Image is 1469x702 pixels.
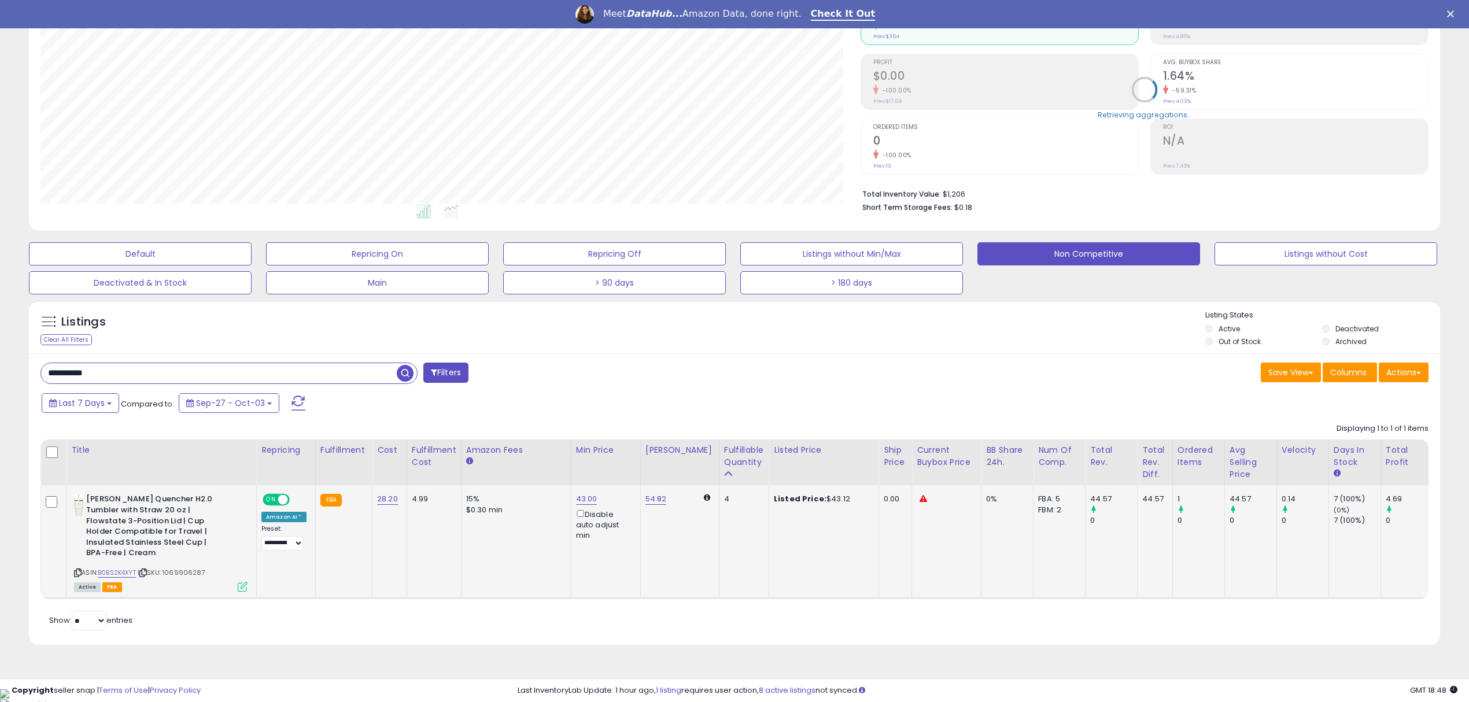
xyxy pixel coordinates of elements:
[645,493,667,505] a: 54.82
[503,242,726,265] button: Repricing Off
[1334,494,1381,504] div: 7 (100%)
[1090,515,1137,526] div: 0
[412,494,452,504] div: 4.99
[811,8,876,21] a: Check It Out
[466,505,562,515] div: $0.30 min
[740,242,963,265] button: Listings without Min/Max
[1379,363,1429,382] button: Actions
[1410,685,1457,696] span: 2025-10-11 18:48 GMT
[576,508,632,541] div: Disable auto adjust min
[656,685,681,696] a: 1 listing
[1334,505,1350,515] small: (0%)
[884,444,907,468] div: Ship Price
[59,397,105,409] span: Last 7 Days
[1282,444,1324,456] div: Velocity
[150,685,201,696] a: Privacy Policy
[1038,444,1080,468] div: Num of Comp.
[1142,494,1164,504] div: 44.57
[1219,324,1240,334] label: Active
[466,444,566,456] div: Amazon Fees
[917,444,976,468] div: Current Buybox Price
[1142,444,1168,481] div: Total Rev. Diff.
[179,393,279,413] button: Sep-27 - Oct-03
[12,685,54,696] strong: Copyright
[1337,423,1429,434] div: Displaying 1 to 1 of 1 items
[977,242,1200,265] button: Non Competitive
[1098,110,1191,120] div: Retrieving aggregations..
[774,444,874,456] div: Listed Price
[266,271,489,294] button: Main
[1330,367,1367,378] span: Columns
[261,444,311,456] div: Repricing
[1038,505,1076,515] div: FBM: 2
[986,444,1028,468] div: BB Share 24h.
[1178,494,1224,504] div: 1
[377,493,398,505] a: 28.20
[377,444,402,456] div: Cost
[645,444,714,456] div: [PERSON_NAME]
[603,8,802,20] div: Meet Amazon Data, done right.
[412,444,456,468] div: Fulfillment Cost
[1219,337,1261,346] label: Out of Stock
[575,5,594,24] img: Profile image for Georgie
[986,494,1024,504] div: 0%
[740,271,963,294] button: > 180 days
[1230,444,1272,481] div: Avg Selling Price
[1282,494,1328,504] div: 0.14
[261,512,307,522] div: Amazon AI *
[1282,515,1328,526] div: 0
[1230,494,1276,504] div: 44.57
[1386,444,1428,468] div: Total Profit
[98,568,136,578] a: B0BS2K4XYT
[29,271,252,294] button: Deactivated & In Stock
[1386,494,1433,504] div: 4.69
[102,582,122,592] span: FBA
[466,494,562,504] div: 15%
[466,456,473,467] small: Amazon Fees.
[1335,324,1379,334] label: Deactivated
[724,494,760,504] div: 4
[1090,494,1137,504] div: 44.57
[320,444,367,456] div: Fulfillment
[576,493,597,505] a: 43.00
[1230,515,1276,526] div: 0
[1447,10,1459,17] div: Close
[884,494,903,504] div: 0.00
[266,242,489,265] button: Repricing On
[320,494,342,507] small: FBA
[288,495,307,505] span: OFF
[264,495,278,505] span: ON
[1038,494,1076,504] div: FBA: 5
[74,494,248,590] div: ASIN:
[40,334,92,345] div: Clear All Filters
[74,582,101,592] span: All listings currently available for purchase on Amazon
[423,363,468,383] button: Filters
[86,494,227,561] b: [PERSON_NAME] Quencher H2.0 Tumbler with Straw 20 oz | Flowstate 3-Position Lid | Cup Holder Comp...
[196,397,265,409] span: Sep-27 - Oct-03
[724,444,764,468] div: Fulfillable Quantity
[1334,468,1341,479] small: Days In Stock.
[774,493,826,504] b: Listed Price:
[759,685,815,696] a: 8 active listings
[121,398,174,409] span: Compared to:
[1090,444,1132,468] div: Total Rev.
[261,525,307,551] div: Preset:
[1386,515,1433,526] div: 0
[576,444,636,456] div: Min Price
[1215,242,1437,265] button: Listings without Cost
[1323,363,1377,382] button: Columns
[138,568,205,577] span: | SKU: 1069906287
[74,494,83,517] img: 21odn2yfvHL._SL40_.jpg
[1178,444,1220,468] div: Ordered Items
[1178,515,1224,526] div: 0
[626,8,682,19] i: DataHub...
[774,494,870,504] div: $43.12
[42,393,119,413] button: Last 7 Days
[61,314,106,330] h5: Listings
[1261,363,1321,382] button: Save View
[71,444,252,456] div: Title
[503,271,726,294] button: > 90 days
[1334,444,1376,468] div: Days In Stock
[99,685,148,696] a: Terms of Use
[1335,337,1367,346] label: Archived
